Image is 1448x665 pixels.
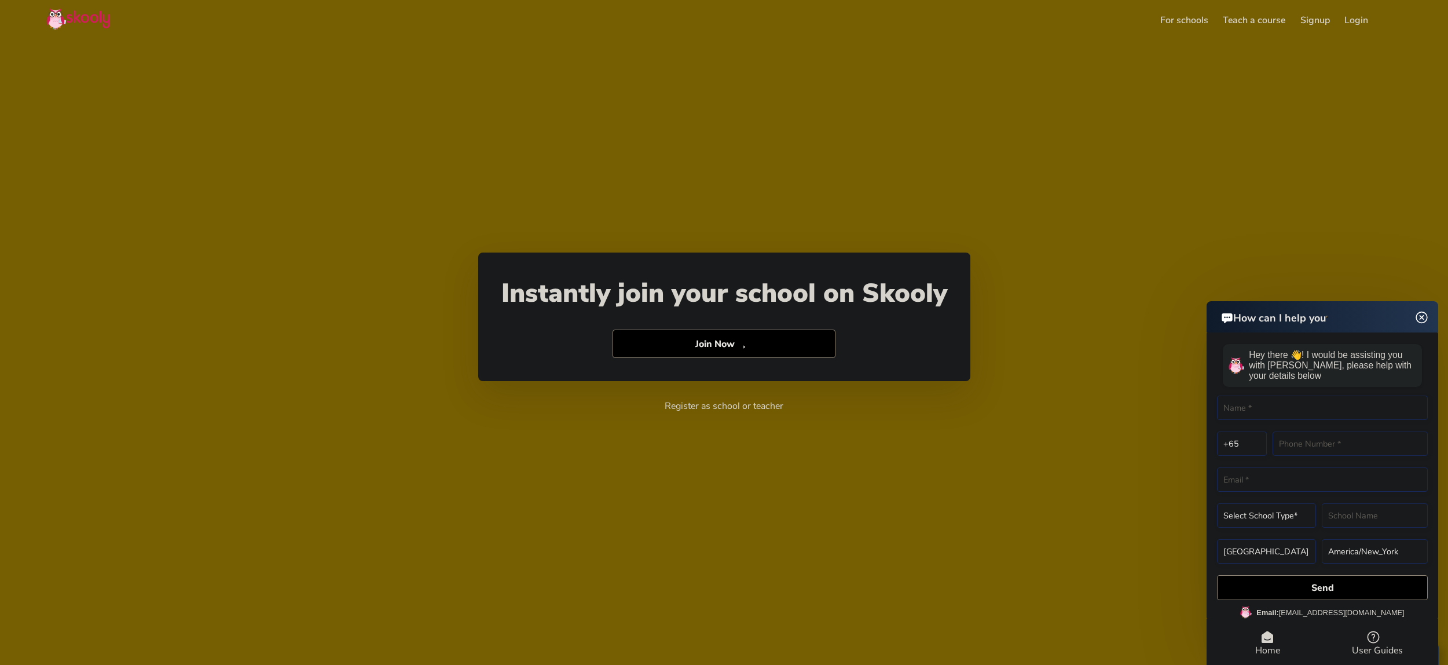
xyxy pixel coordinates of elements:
ion-icon: arrow forward outline [741,338,753,350]
button: Join Nowarrow forward outline [613,330,835,359]
a: Teach a course [1215,11,1293,30]
button: menu outline [1385,11,1402,30]
div: Instantly join your school on Skooly [501,276,947,311]
a: Login [1337,11,1376,30]
a: Register as school or teacher [665,400,783,412]
img: Skooly [46,8,110,30]
a: For schools [1153,11,1216,30]
a: Signup [1293,11,1337,30]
